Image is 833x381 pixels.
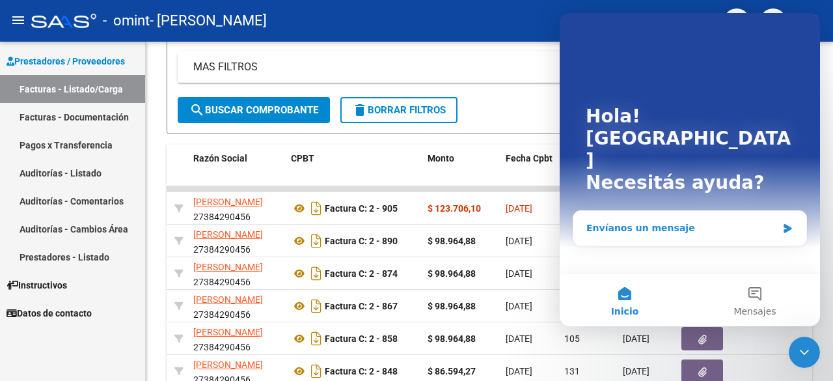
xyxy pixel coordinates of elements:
span: [DATE] [623,333,649,344]
button: Borrar Filtros [340,97,457,123]
span: [PERSON_NAME] [193,360,263,370]
strong: $ 98.964,88 [428,268,476,279]
i: Descargar documento [308,231,325,251]
i: Descargar documento [308,296,325,317]
div: 27384290456 [193,325,280,352]
mat-icon: search [189,102,205,118]
strong: Factura C: 2 - 848 [325,366,398,376]
datatable-header-cell: Días desde Emisión [559,145,618,202]
span: [DATE] [506,333,532,344]
span: - omint [103,7,150,35]
div: 27384290456 [193,227,280,255]
mat-icon: menu [10,12,26,28]
span: [DATE] [506,268,532,279]
button: Buscar Comprobante [178,97,330,123]
div: 27384290456 [193,260,280,287]
i: Descargar documento [308,263,325,284]
datatable-header-cell: Monto [422,145,500,202]
span: Razón Social [193,153,247,163]
datatable-header-cell: Fecha Cpbt [500,145,559,202]
span: CPBT [291,153,314,163]
span: Instructivos [7,278,67,292]
mat-expansion-panel-header: MAS FILTROS [178,51,801,83]
span: [PERSON_NAME] [193,294,263,305]
strong: $ 86.594,27 [428,366,476,376]
span: [DATE] [506,203,532,214]
strong: $ 98.964,88 [428,301,476,311]
span: [PERSON_NAME] [193,327,263,337]
iframe: Intercom live chat [789,337,820,368]
div: 27384290456 [193,292,280,320]
strong: Factura C: 2 - 890 [325,236,398,246]
span: [DATE] [506,236,532,246]
span: Prestadores / Proveedores [7,54,125,68]
strong: $ 98.964,88 [428,333,476,344]
span: [DATE] [506,301,532,311]
span: Buscar Comprobante [189,104,318,116]
span: [DATE] [623,366,649,376]
span: 131 [564,366,580,376]
span: [PERSON_NAME] [193,229,263,240]
i: Descargar documento [308,198,325,219]
mat-panel-title: MAS FILTROS [193,60,770,74]
strong: $ 123.706,10 [428,203,481,214]
strong: Factura C: 2 - 858 [325,333,398,344]
span: 105 [564,333,580,344]
span: [PERSON_NAME] [193,197,263,207]
strong: Factura C: 2 - 874 [325,268,398,279]
i: Descargar documento [308,328,325,349]
strong: Factura C: 2 - 905 [325,203,398,214]
div: 27384290456 [193,195,280,222]
span: Datos de contacto [7,306,92,320]
strong: $ 98.964,88 [428,236,476,246]
span: Fecha Cpbt [506,153,553,163]
strong: Factura C: 2 - 867 [325,301,398,311]
span: Monto [428,153,454,163]
iframe: Intercom live chat [560,13,820,326]
mat-icon: delete [352,102,368,118]
datatable-header-cell: CPBT [286,145,422,202]
span: - [PERSON_NAME] [150,7,267,35]
span: Borrar Filtros [352,104,446,116]
span: [PERSON_NAME] [193,262,263,272]
datatable-header-cell: Razón Social [188,145,286,202]
span: [DATE] [506,366,532,376]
